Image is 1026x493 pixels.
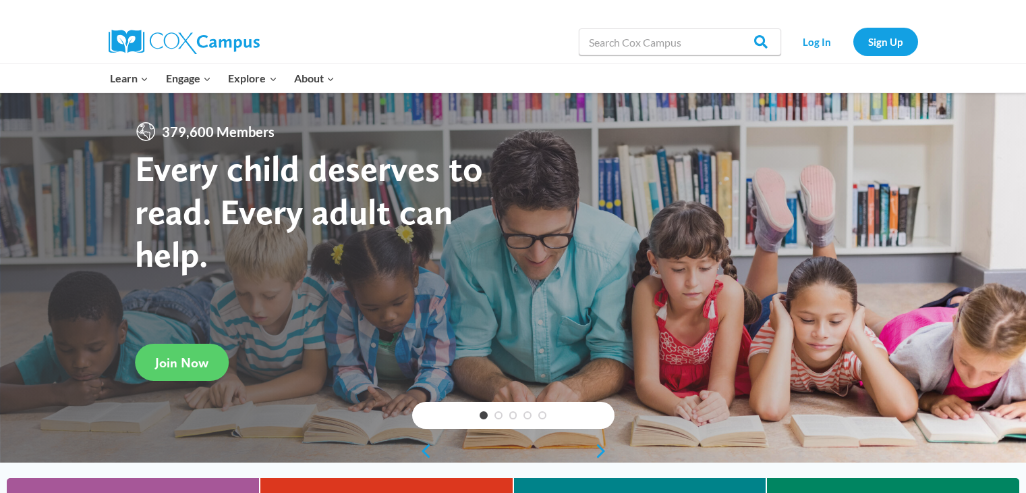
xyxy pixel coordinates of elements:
[412,438,615,465] div: content slider buttons
[135,147,483,276] strong: Every child deserves to read. Every adult can help.
[166,70,211,87] span: Engage
[480,411,488,419] a: 1
[853,28,918,55] a: Sign Up
[538,411,546,419] a: 5
[102,64,343,93] nav: Primary Navigation
[494,411,503,419] a: 2
[228,70,277,87] span: Explore
[579,28,781,55] input: Search Cox Campus
[788,28,847,55] a: Log In
[294,70,335,87] span: About
[523,411,532,419] a: 4
[594,443,615,459] a: next
[788,28,918,55] nav: Secondary Navigation
[509,411,517,419] a: 3
[412,443,432,459] a: previous
[109,30,260,54] img: Cox Campus
[110,70,148,87] span: Learn
[135,344,229,381] a: Join Now
[156,121,280,142] span: 379,600 Members
[155,355,208,371] span: Join Now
